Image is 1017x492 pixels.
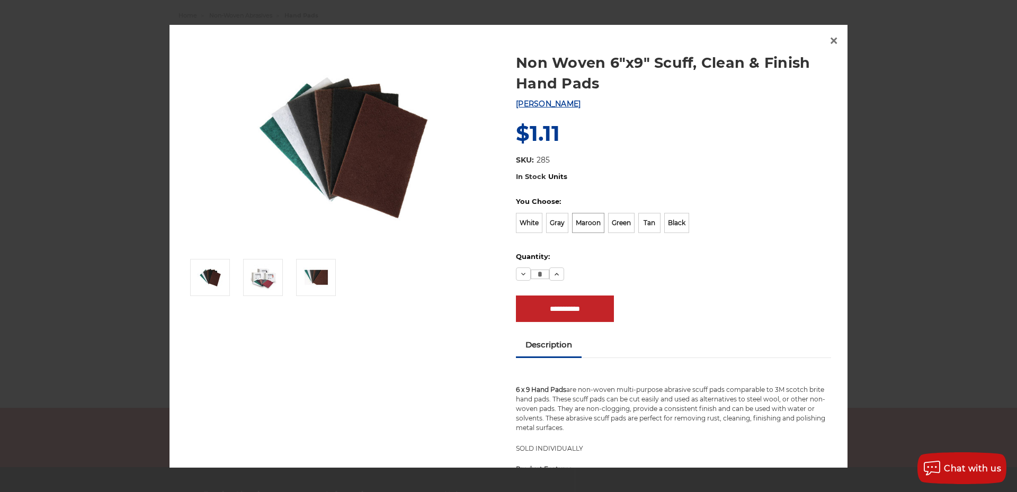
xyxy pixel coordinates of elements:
[516,155,534,166] dt: SKU:
[516,99,581,109] a: [PERSON_NAME]
[516,385,831,433] p: are non-woven multi-purpose abrasive scuff pads comparable to 3M scotch brite hand pads. These sc...
[825,32,842,49] a: Close
[250,265,276,290] img: Non Woven 6"x9" Scuff, Clean & Finish Hand Pads
[197,264,224,291] img: Non Woven 6"x9" Scuff, Clean & Finish Hand Pads
[516,172,546,181] span: In Stock
[516,386,566,393] strong: 6 x 9 Hand Pads
[917,452,1006,484] button: Chat with us
[516,52,831,94] a: Non Woven 6"x9" Scuff, Clean & Finish Hand Pads
[516,252,831,262] label: Quantity:
[537,155,550,166] dd: 285
[303,267,329,288] img: Non Woven 6"x9" Scuff, Clean & Finish Hand Pads
[516,465,574,473] strong: Product Features:
[238,41,450,253] img: Non Woven 6"x9" Scuff, Clean & Finish Hand Pads
[548,172,567,181] span: Units
[516,333,582,356] a: Description
[516,120,560,146] span: $1.11
[829,30,838,51] span: ×
[944,463,1001,473] span: Chat with us
[516,196,831,207] label: You Choose:
[516,444,831,453] p: SOLD INDIVIDUALLY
